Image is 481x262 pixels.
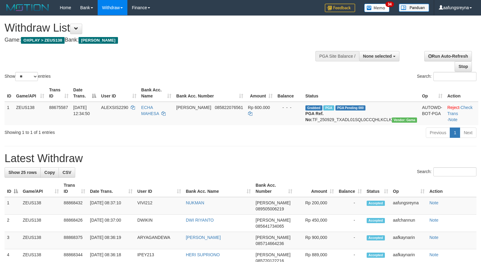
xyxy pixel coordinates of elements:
[429,200,439,205] a: Note
[460,128,476,138] a: Next
[336,197,364,215] td: -
[5,84,14,102] th: ID
[49,105,68,110] span: 88675587
[5,3,51,12] img: MOTION_logo.png
[88,232,135,249] td: [DATE] 08:36:19
[5,167,41,178] a: Show 25 rows
[256,224,284,229] span: Copy 085641734065 to clipboard
[450,128,460,138] a: 1
[61,215,88,232] td: 88868426
[61,180,88,197] th: Trans ID: activate to sort column ascending
[20,215,61,232] td: ZEUS138
[176,105,211,110] span: [PERSON_NAME]
[364,180,391,197] th: Status: activate to sort column ascending
[323,105,334,111] span: Marked by aafpengsreynich
[174,84,245,102] th: Bank Acc. Number: activate to sort column ascending
[277,104,301,111] div: - - -
[295,197,336,215] td: Rp 200,000
[303,84,420,102] th: Status
[315,51,359,61] div: PGA Site Balance /
[305,105,322,111] span: Grabbed
[367,235,385,240] span: Accepted
[256,218,291,223] span: [PERSON_NAME]
[5,127,196,135] div: Showing 1 to 1 of 1 entries
[256,235,291,240] span: [PERSON_NAME]
[5,232,20,249] td: 3
[40,167,59,178] a: Copy
[359,51,399,61] button: None selected
[433,167,476,176] input: Search:
[14,84,47,102] th: Game/API: activate to sort column ascending
[399,4,429,12] img: panduan.png
[186,218,214,223] a: DWI RIYANTO
[336,232,364,249] td: -
[325,4,355,12] img: Feedback.jpg
[447,105,459,110] a: Reject
[256,206,284,211] span: Copy 089505006219 to clipboard
[88,180,135,197] th: Date Trans.: activate to sort column ascending
[445,102,478,125] td: · ·
[429,218,439,223] a: Note
[20,180,61,197] th: Game/API: activate to sort column ascending
[248,105,270,110] span: Rp 600.000
[186,235,221,240] a: [PERSON_NAME]
[5,37,314,43] h4: Game: Bank:
[88,197,135,215] td: [DATE] 08:37:10
[88,215,135,232] td: [DATE] 08:37:00
[5,152,476,165] h1: Latest Withdraw
[364,4,390,12] img: Button%20Memo.svg
[424,51,472,61] a: Run Auto-Refresh
[215,105,243,110] span: Copy 085822076561 to clipboard
[367,218,385,223] span: Accepted
[20,232,61,249] td: ZEUS138
[447,105,473,116] a: Check Trans
[135,232,183,249] td: ARYAGANDEWA
[256,200,291,205] span: [PERSON_NAME]
[73,105,90,116] span: [DATE] 12:34:50
[336,180,364,197] th: Balance: activate to sort column ascending
[429,252,439,257] a: Note
[59,167,75,178] a: CSV
[183,180,253,197] th: Bank Acc. Name: activate to sort column ascending
[5,180,20,197] th: ID: activate to sort column descending
[295,215,336,232] td: Rp 450,000
[391,180,427,197] th: Op: activate to sort column ascending
[303,102,420,125] td: TF_250929_TXADL01SQL0CCQHLKCLK
[295,232,336,249] td: Rp 900,000
[8,170,37,175] span: Show 25 rows
[336,215,364,232] td: -
[256,252,291,257] span: [PERSON_NAME]
[455,61,472,72] a: Stop
[417,167,476,176] label: Search:
[256,241,284,246] span: Copy 085714664236 to clipboard
[429,235,439,240] a: Note
[445,84,478,102] th: Action
[135,215,183,232] td: DWIKIN
[427,180,476,197] th: Action
[419,102,445,125] td: AUTOWD-BOT-PGA
[419,84,445,102] th: Op: activate to sort column ascending
[246,84,275,102] th: Amount: activate to sort column ascending
[305,111,324,122] b: PGA Ref. No:
[47,84,71,102] th: Trans ID: activate to sort column ascending
[61,232,88,249] td: 88868375
[367,201,385,206] span: Accepted
[61,197,88,215] td: 88868432
[295,180,336,197] th: Amount: activate to sort column ascending
[186,252,220,257] a: HERI SUPRIONO
[44,170,55,175] span: Copy
[135,180,183,197] th: User ID: activate to sort column ascending
[253,180,295,197] th: Bank Acc. Number: activate to sort column ascending
[433,72,476,81] input: Search:
[385,2,394,7] span: 34
[99,84,139,102] th: User ID: activate to sort column ascending
[449,117,458,122] a: Note
[5,72,51,81] label: Show entries
[62,170,71,175] span: CSV
[5,215,20,232] td: 2
[20,197,61,215] td: ZEUS138
[71,84,99,102] th: Date Trans.: activate to sort column descending
[5,102,14,125] td: 1
[391,197,427,215] td: aafungsreyna
[391,232,427,249] td: aafkaynarin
